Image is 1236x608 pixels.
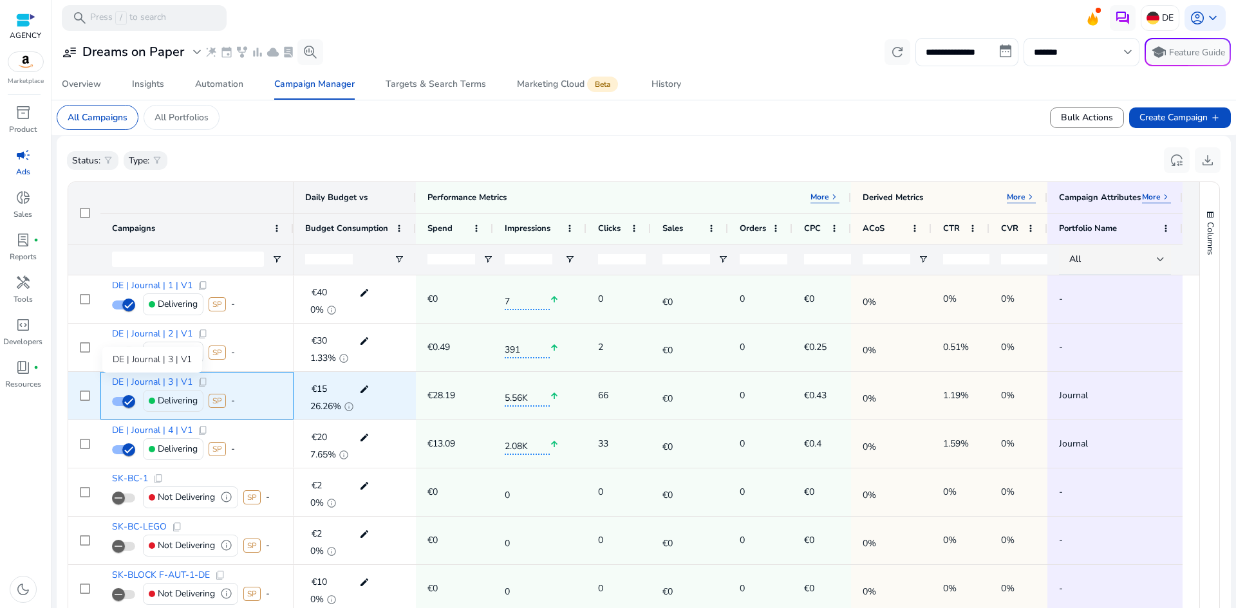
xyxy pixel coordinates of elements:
[427,223,453,234] span: Spend
[1059,527,1171,553] span: -
[282,46,295,59] span: lab_profile
[215,570,225,580] span: content_copy
[740,430,745,457] p: 0
[565,254,575,264] button: Open Filter Menu
[112,281,192,290] span: DE | Journal | 1 | V1
[266,532,270,558] div: -
[863,385,908,406] span: 0%
[8,77,44,86] p: Marketplace
[220,587,232,600] span: info
[198,425,208,436] span: content_copy
[662,223,683,234] span: Sales
[272,254,282,264] button: Open Filter Menu
[890,44,905,60] span: refresh
[1001,527,1015,553] p: 0%
[863,530,908,551] span: 0%
[505,336,550,358] span: 391
[517,79,621,89] div: Marketing Cloud
[16,166,30,178] p: Ads
[1161,192,1171,202] span: keyboard_arrow_right
[1059,575,1171,602] span: -
[1059,223,1117,234] span: Portfolio Name
[112,474,148,483] span: SK-BC-1
[339,353,349,364] span: info
[209,442,226,456] span: SP
[394,254,404,264] button: Open Filter Menu
[112,378,192,387] span: DE | Journal | 3 | V1
[5,378,41,390] p: Resources
[662,337,707,358] span: €0
[863,337,908,358] span: 0%
[10,30,41,41] p: AGENCY
[598,575,603,602] p: 0
[209,345,226,360] span: SP
[115,11,127,25] span: /
[356,573,373,592] mat-icon: edit
[662,434,707,454] span: €0
[1001,334,1015,360] p: 0%
[483,254,493,264] button: Open Filter Menu
[598,334,603,360] p: 2
[356,380,373,399] mat-icon: edit
[310,547,324,556] span: 0%
[1151,44,1166,60] span: school
[386,80,486,89] div: Targets & Search Terms
[195,80,243,89] div: Automation
[33,237,39,243] span: fiber_manual_record
[339,450,349,460] span: info
[1001,223,1018,234] span: CVR
[266,580,270,607] div: -
[804,430,821,457] p: €0.4
[1169,46,1225,59] p: Feature Guide
[312,286,327,299] span: €40
[662,530,707,551] span: €0
[598,382,608,409] p: 66
[310,595,324,604] span: 0%
[1001,430,1015,457] p: 0%
[209,394,226,408] span: SP
[740,382,745,409] p: 0
[1139,111,1221,124] span: Create Campaign
[158,532,215,558] p: Not Delivering
[1007,192,1025,202] p: More
[243,490,261,504] span: SP
[943,479,957,505] p: 0%
[112,522,167,531] span: SK-BC-LEGO
[863,482,908,502] span: 0%
[198,281,208,291] span: content_copy
[598,479,603,505] p: 0
[15,360,31,375] span: book_4
[274,80,355,89] div: Campaign Manager
[804,479,814,505] p: €0
[305,223,388,234] span: Budget Consumption
[505,385,550,407] span: 5.56K
[15,317,31,333] span: code_blocks
[863,223,885,234] span: ACoS
[1061,111,1113,124] span: Bulk Actions
[267,46,279,59] span: cloud
[1142,192,1161,202] p: More
[587,77,618,92] span: Beta
[1001,382,1015,409] p: 0%
[326,546,337,557] span: info
[804,382,827,409] p: €0.43
[1025,192,1036,202] span: keyboard_arrow_right
[804,334,827,360] p: €0.25
[112,329,192,338] span: DE | Journal | 2 | V1
[356,476,373,495] mat-icon: edit
[804,575,814,602] p: €0
[550,431,559,457] mat-icon: arrow_upward
[198,329,208,339] span: content_copy
[662,482,707,502] span: €0
[112,223,155,234] span: Campaigns
[1195,147,1221,173] button: download
[740,286,745,312] p: 0
[943,575,957,602] p: 0%
[427,286,438,312] p: €0
[662,385,707,406] span: €0
[243,539,261,553] span: SP
[251,46,264,59] span: bar_chart
[220,46,233,59] span: event
[189,44,205,60] span: expand_more
[102,347,202,373] div: DE | Journal | 3 | V1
